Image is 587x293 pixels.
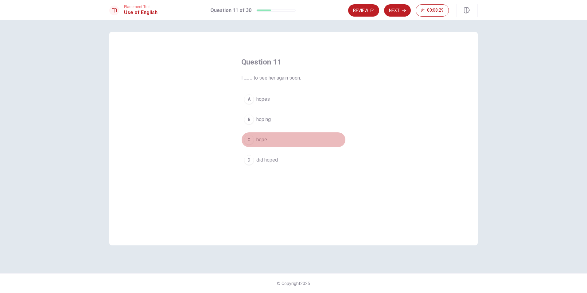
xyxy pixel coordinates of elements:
h1: Question 11 of 30 [210,7,251,14]
div: C [244,135,254,145]
div: D [244,155,254,165]
div: A [244,94,254,104]
span: Placement Test [124,5,157,9]
button: Review [348,4,379,17]
span: hoping [256,116,271,123]
span: did hoped [256,156,278,164]
span: © Copyright 2025 [277,281,310,286]
button: Next [384,4,411,17]
div: B [244,115,254,124]
h4: Question 11 [241,57,346,67]
span: 00:08:29 [427,8,444,13]
button: Ddid hoped [241,152,346,168]
button: Ahopes [241,92,346,107]
span: hopes [256,96,270,103]
span: I ___ to see her again soon. [241,74,346,82]
button: Chope [241,132,346,147]
h1: Use of English [124,9,157,16]
button: 00:08:29 [416,4,449,17]
span: hope [256,136,267,143]
button: Bhoping [241,112,346,127]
